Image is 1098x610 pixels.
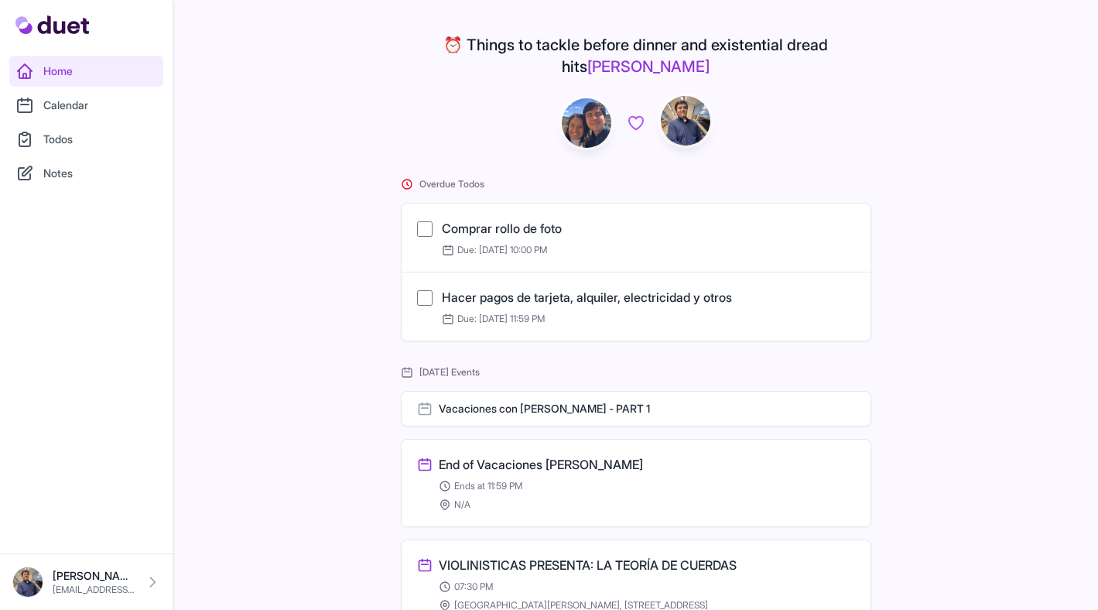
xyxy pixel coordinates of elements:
[454,581,493,593] span: 07:30 PM
[439,556,737,574] h3: VIOLINISTICAS PRESENTA: LA TEORÍA DE CUERDAS
[587,57,710,76] span: [PERSON_NAME]
[442,313,545,325] span: Due: [DATE] 11:59 PM
[661,96,710,146] img: IMG_9928.jpeg
[562,98,611,148] img: IMG_7837.jpeg
[12,567,43,598] img: IMG_9928.jpeg
[9,90,163,121] a: Calendar
[442,244,547,256] span: Due: [DATE] 10:00 PM
[9,124,163,155] a: Todos
[442,290,732,305] a: Hacer pagos de tarjeta, alquiler, electricidad y otros
[439,455,643,474] h3: End of Vacaciones [PERSON_NAME]
[454,499,470,511] span: N/A
[401,178,871,190] h2: Overdue Todos
[401,34,871,77] h4: ⏰ Things to tackle before dinner and existential dread hits
[442,221,562,236] a: Comprar rollo de foto
[53,584,135,596] p: [EMAIL_ADDRESS][DOMAIN_NAME]
[439,401,650,416] h3: Vacaciones con [PERSON_NAME] - PART 1
[9,158,163,189] a: Notes
[417,455,855,511] a: End of Vacaciones [PERSON_NAME] Ends at 11:59 PM N/A
[53,568,135,584] p: [PERSON_NAME]
[9,56,163,87] a: Home
[401,366,871,379] h2: [DATE] Events
[401,391,871,427] a: Vacaciones con [PERSON_NAME] - PART 1
[12,567,160,598] a: [PERSON_NAME] [EMAIL_ADDRESS][DOMAIN_NAME]
[454,480,522,492] span: Ends at 11:59 PM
